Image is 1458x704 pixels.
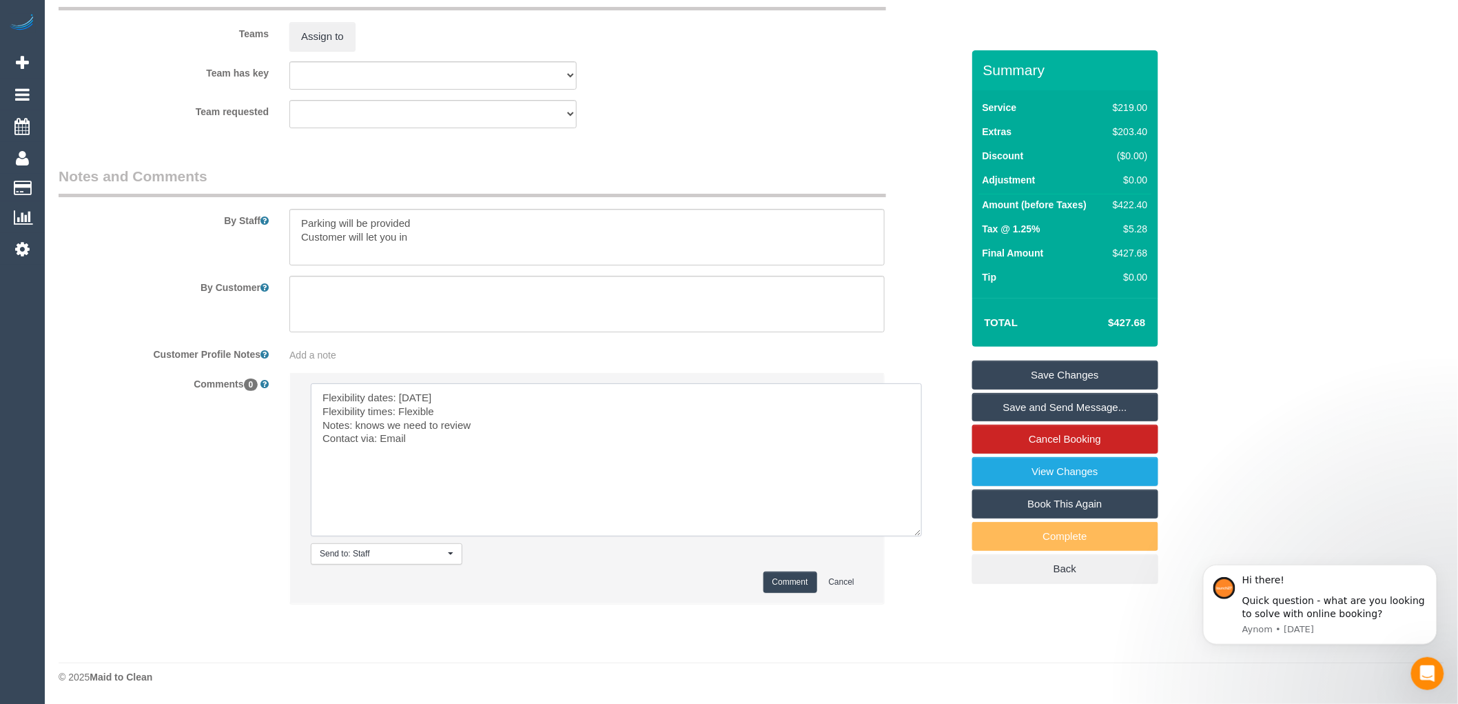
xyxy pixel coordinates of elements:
[1107,198,1147,212] div: $422.40
[972,361,1158,390] a: Save Changes
[763,572,817,593] button: Comment
[983,246,1044,260] label: Final Amount
[1107,125,1147,139] div: $203.40
[48,100,279,119] label: Team requested
[983,125,1012,139] label: Extras
[59,670,1444,684] div: © 2025
[90,672,152,683] strong: Maid to Clean
[289,350,336,361] span: Add a note
[983,222,1040,236] label: Tax @ 1.25%
[1107,101,1147,114] div: $219.00
[972,554,1158,583] a: Back
[48,22,279,41] label: Teams
[244,379,258,391] span: 0
[985,316,1018,328] strong: Total
[820,572,863,593] button: Cancel
[289,22,356,51] button: Assign to
[8,14,36,33] img: Automaid Logo
[983,173,1036,187] label: Adjustment
[1107,173,1147,187] div: $0.00
[1107,246,1147,260] div: $427.68
[59,166,886,197] legend: Notes and Comments
[972,490,1158,519] a: Book This Again
[1107,222,1147,236] div: $5.28
[1411,657,1444,690] iframe: Intercom live chat
[983,62,1151,78] h3: Summary
[983,198,1087,212] label: Amount (before Taxes)
[1107,270,1147,284] div: $0.00
[1067,317,1145,329] h4: $427.68
[320,548,444,560] span: Send to: Staff
[48,61,279,80] label: Team has key
[48,343,279,361] label: Customer Profile Notes
[972,425,1158,454] a: Cancel Booking
[983,101,1017,114] label: Service
[972,457,1158,486] a: View Changes
[983,149,1024,163] label: Discount
[48,209,279,228] label: By Staff
[48,372,279,391] label: Comments
[48,276,279,294] label: By Customer
[311,543,462,565] button: Send to: Staff
[972,393,1158,422] a: Save and Send Message...
[983,270,997,284] label: Tip
[1107,149,1147,163] div: ($0.00)
[1182,544,1458,667] iframe: Intercom notifications message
